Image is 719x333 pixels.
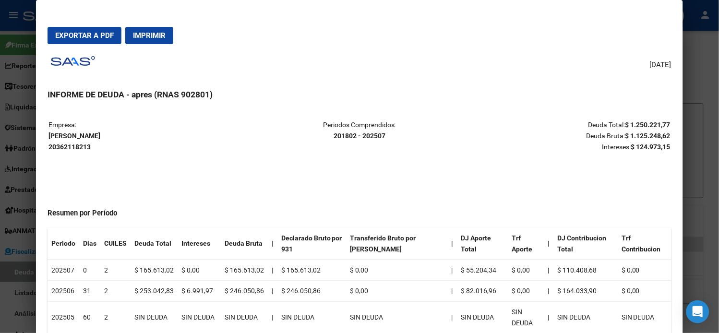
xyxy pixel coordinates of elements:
strong: $ 1.250.221,77 [625,121,671,129]
td: $ 0,00 [508,260,545,281]
td: | [268,260,277,281]
td: $ 0,00 [346,260,448,281]
td: $ 165.613,02 [221,260,268,281]
td: 31 [79,281,100,302]
th: Trf Aporte [508,228,545,260]
th: Transferido Bruto por [PERSON_NAME] [346,228,448,260]
td: $ 246.050,86 [221,281,268,302]
td: $ 82.016,96 [457,281,508,302]
th: | [544,228,554,260]
strong: $ 1.125.248,62 [625,132,671,140]
td: 202507 [48,260,79,281]
span: Imprimir [133,31,166,40]
span: Exportar a PDF [55,31,114,40]
th: Declarado Bruto por 931 [277,228,346,260]
th: Deuda Bruta [221,228,268,260]
td: $ 165.613,02 [131,260,178,281]
td: $ 0,00 [346,281,448,302]
span: [DATE] [650,59,671,71]
td: 2 [100,260,131,281]
th: Trf Contribucion [618,228,671,260]
th: CUILES [100,228,131,260]
strong: $ 124.973,15 [631,143,671,151]
div: Open Intercom Messenger [686,300,709,323]
p: Periodos Comprendidos: [256,119,463,142]
th: | [544,281,554,302]
button: Exportar a PDF [48,27,121,44]
p: Deuda Total: Deuda Bruta: Intereses: [464,119,671,152]
td: $ 164.033,90 [554,281,618,302]
td: 0 [79,260,100,281]
td: $ 165.613,02 [277,260,346,281]
th: | [268,228,277,260]
strong: 201802 - 202507 [334,132,385,140]
td: | [268,281,277,302]
th: Intereses [178,228,221,260]
td: $ 0,00 [618,260,671,281]
td: $ 253.042,83 [131,281,178,302]
td: $ 6.991,97 [178,281,221,302]
td: $ 55.204,34 [457,260,508,281]
th: Deuda Total [131,228,178,260]
th: | [448,228,457,260]
h4: Resumen por Período [48,208,671,219]
td: 202506 [48,281,79,302]
td: $ 0,00 [178,260,221,281]
td: 2 [100,281,131,302]
th: | [544,260,554,281]
td: | [448,260,457,281]
p: Empresa: [48,119,255,152]
strong: [PERSON_NAME] 20362118213 [48,132,100,151]
th: DJ Aporte Total [457,228,508,260]
button: Imprimir [125,27,173,44]
td: $ 246.050,86 [277,281,346,302]
td: $ 0,00 [618,281,671,302]
td: $ 0,00 [508,281,545,302]
td: | [448,281,457,302]
h3: INFORME DE DEUDA - apres (RNAS 902801) [48,88,671,101]
th: Dias [79,228,100,260]
th: DJ Contribucion Total [554,228,618,260]
th: Periodo [48,228,79,260]
td: $ 110.408,68 [554,260,618,281]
